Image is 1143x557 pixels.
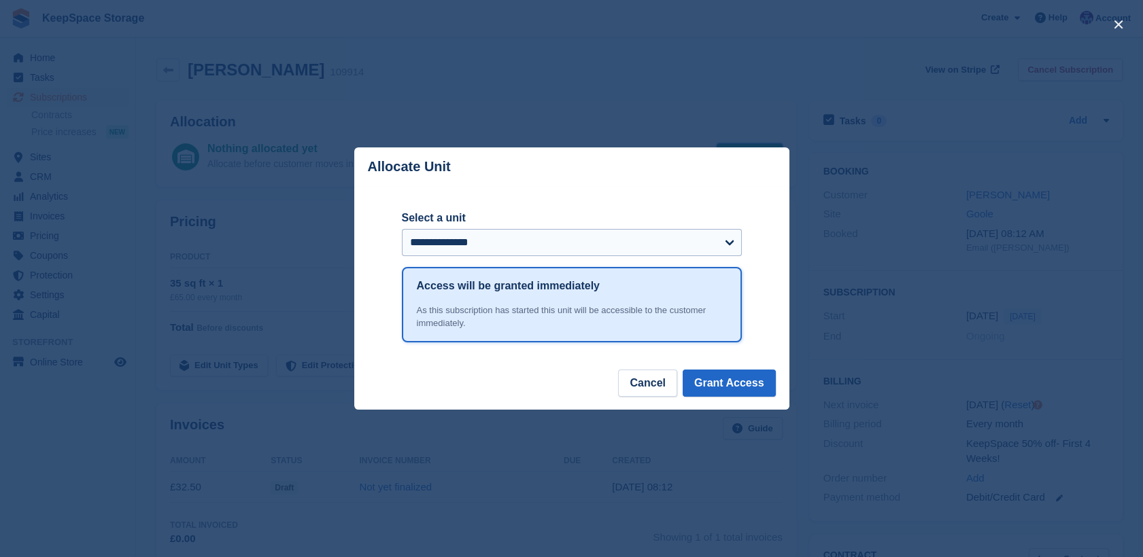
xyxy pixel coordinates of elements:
button: Cancel [618,370,677,397]
label: Select a unit [402,210,742,226]
button: close [1108,14,1129,35]
div: As this subscription has started this unit will be accessible to the customer immediately. [417,304,727,330]
button: Grant Access [683,370,776,397]
h1: Access will be granted immediately [417,278,600,294]
p: Allocate Unit [368,159,451,175]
